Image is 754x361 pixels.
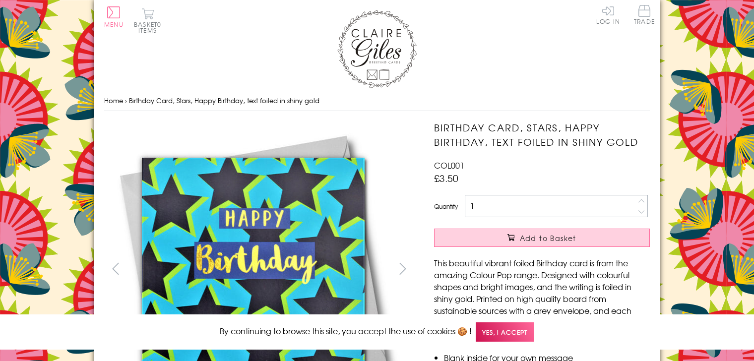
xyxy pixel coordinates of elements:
[520,233,576,243] span: Add to Basket
[596,5,620,24] a: Log In
[476,322,534,342] span: Yes, I accept
[134,8,161,33] button: Basket0 items
[634,5,655,26] a: Trade
[104,96,123,105] a: Home
[634,5,655,24] span: Trade
[392,257,414,280] button: next
[104,91,650,111] nav: breadcrumbs
[138,20,161,35] span: 0 items
[434,257,650,328] p: This beautiful vibrant foiled Birthday card is from the amazing Colour Pop range. Designed with c...
[434,229,650,247] button: Add to Basket
[434,120,650,149] h1: Birthday Card, Stars, Happy Birthday, text foiled in shiny gold
[129,96,319,105] span: Birthday Card, Stars, Happy Birthday, text foiled in shiny gold
[104,257,126,280] button: prev
[434,159,464,171] span: COL001
[434,202,458,211] label: Quantity
[434,171,458,185] span: £3.50
[125,96,127,105] span: ›
[337,10,417,88] img: Claire Giles Greetings Cards
[104,6,124,27] button: Menu
[104,20,124,29] span: Menu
